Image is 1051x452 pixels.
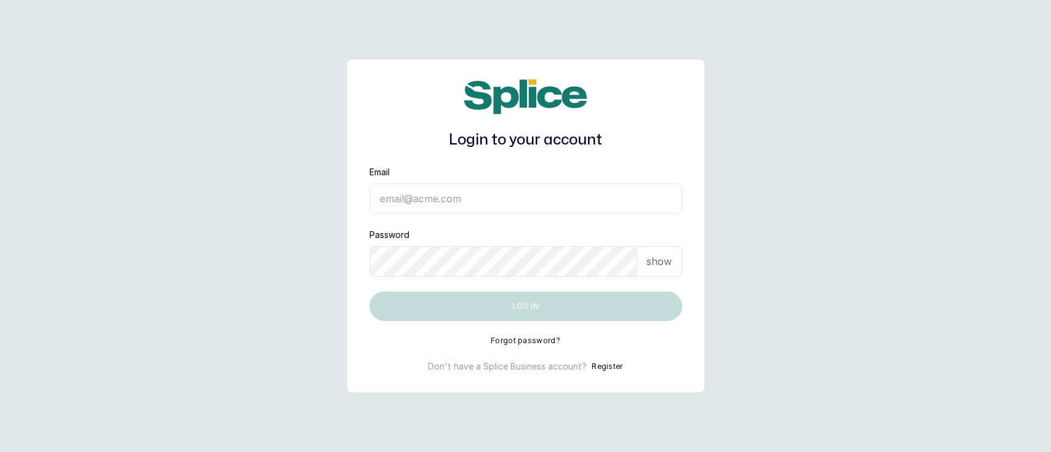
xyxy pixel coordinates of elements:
label: Email [369,166,390,178]
p: show [646,254,672,269]
button: Log in [369,291,682,321]
button: Register [592,360,622,373]
button: Forgot password? [491,336,560,346]
input: email@acme.com [369,183,682,214]
h1: Login to your account [369,129,682,151]
p: Don't have a Splice Business account? [428,360,587,373]
label: Password [369,229,409,241]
